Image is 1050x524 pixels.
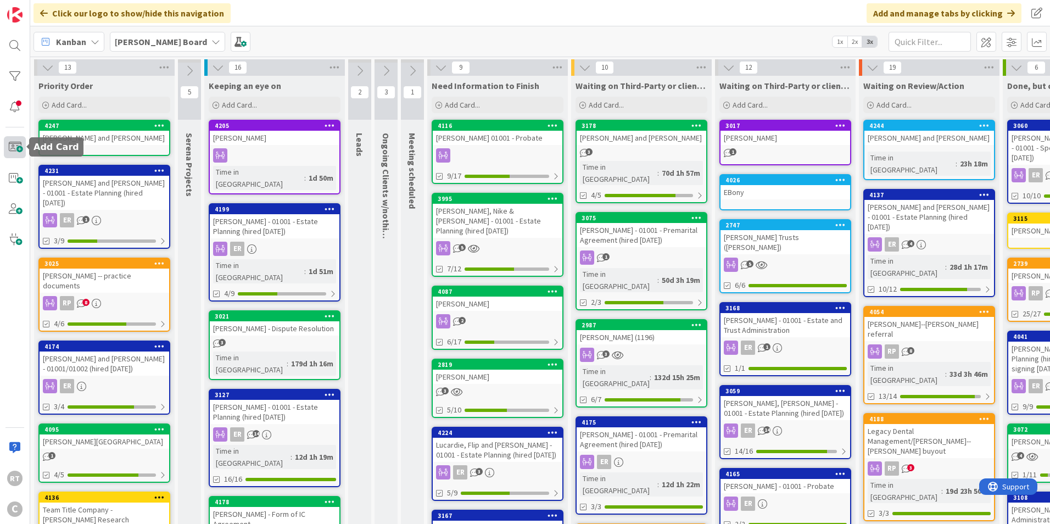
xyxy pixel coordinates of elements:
div: 3995 [438,195,562,203]
div: [PERSON_NAME] - 01001 - Estate Planning (hired [DATE]) [210,214,339,238]
div: 3127 [215,391,339,399]
div: ER [453,465,467,480]
div: 4095 [44,426,169,433]
div: 4026 [725,176,850,184]
div: Time in [GEOGRAPHIC_DATA] [868,255,945,279]
span: 2/3 [591,297,601,308]
div: 3021 [210,311,339,321]
b: [PERSON_NAME] Board [115,36,207,47]
span: Add Card... [445,100,480,110]
span: 4/5 [54,469,64,481]
div: [PERSON_NAME] -- practice documents [40,269,169,293]
div: 4175[PERSON_NAME] - 01001 - Premarital Agreement (hired [DATE]) [577,417,706,451]
span: 1 [602,253,610,260]
div: 4199[PERSON_NAME] - 01001 - Estate Planning (hired [DATE]) [210,204,339,238]
span: : [657,478,659,490]
div: 132d 15h 25m [651,371,703,383]
span: 5 [180,86,199,99]
span: Waiting on Third-Party or client (Active) [576,80,707,91]
div: 2819 [433,360,562,370]
div: 3025 [40,259,169,269]
span: 3x [862,36,877,47]
div: Click our logo to show/hide this navigation [33,3,231,23]
div: ER [1029,168,1043,182]
span: 6/7 [591,394,601,405]
span: Keeping an eye on [209,80,281,91]
div: Lucardie, Flip and [PERSON_NAME] - 01001 - Estate Planning (hired [DATE]) [433,438,562,462]
div: [PERSON_NAME] - Dispute Resolution [210,321,339,336]
img: Visit kanbanzone.com [7,7,23,23]
div: 4165 [725,470,850,478]
div: 4054[PERSON_NAME]--[PERSON_NAME] referral [864,307,994,341]
div: 12d 1h 22m [659,478,703,490]
div: 4137 [869,191,994,199]
div: 3167 [433,511,562,521]
div: C [7,501,23,517]
span: 3 [585,148,593,155]
div: Time in [GEOGRAPHIC_DATA] [580,268,657,292]
div: [PERSON_NAME] and [PERSON_NAME] - 01001 - Estate Planning (hired [DATE]) [864,200,994,234]
span: 3 [476,468,483,475]
div: Time in [GEOGRAPHIC_DATA] [868,479,941,503]
div: 19d 23h 50m [943,485,991,497]
div: 4026 [721,175,850,185]
div: [PERSON_NAME], [PERSON_NAME] - 01001 - Estate Planning (hired [DATE]) [721,396,850,420]
div: 3017 [721,121,850,131]
span: 4/6 [54,318,64,330]
span: : [956,158,957,170]
div: 4224Lucardie, Flip and [PERSON_NAME] - 01001 - Estate Planning (hired [DATE]) [433,428,562,462]
div: 4174[PERSON_NAME] and [PERSON_NAME] - 01001/01002 (hired [DATE]) [40,342,169,376]
div: RP [864,344,994,359]
div: RP [885,344,899,359]
h5: Add Card [33,142,79,152]
div: ER [885,237,899,252]
span: 8 [907,347,914,354]
span: 1x [833,36,847,47]
div: 4137[PERSON_NAME] and [PERSON_NAME] - 01001 - Estate Planning (hired [DATE]) [864,190,994,234]
div: RP [60,296,74,310]
div: ER [40,379,169,393]
div: 4087 [438,288,562,296]
span: 19 [883,61,902,74]
div: 3168 [725,304,850,312]
div: 4224 [433,428,562,438]
span: 2 [350,86,369,99]
div: [PERSON_NAME] - 01001 - Premarital Agreement (hired [DATE]) [577,223,706,247]
span: Add Card... [222,100,257,110]
span: 14 [763,426,770,433]
div: [PERSON_NAME], Nike & [PERSON_NAME] - 01001 - Estate Planning (hired [DATE]) [433,204,562,238]
div: 3017 [725,122,850,130]
span: Waiting on Review/Action [863,80,964,91]
span: 8 [82,299,90,306]
span: 10 [595,61,614,74]
span: 13 [58,61,77,74]
div: 4087 [433,287,562,297]
div: 3025 [44,260,169,267]
div: 4174 [40,342,169,352]
div: 4136 [44,494,169,501]
div: RP [40,296,169,310]
div: 50d 3h 19m [659,274,703,286]
div: Time in [GEOGRAPHIC_DATA] [213,259,304,283]
div: 28d 1h 17m [947,261,991,273]
div: Time in [GEOGRAPHIC_DATA] [868,362,945,386]
div: 2747 [721,220,850,230]
div: 2747 [725,221,850,229]
div: 4205[PERSON_NAME] [210,121,339,145]
div: ER [741,423,755,438]
div: ER [230,242,244,256]
div: RP [864,461,994,476]
div: 3059 [725,387,850,395]
div: 1d 51m [306,265,336,277]
div: 3075[PERSON_NAME] - 01001 - Premarital Agreement (hired [DATE]) [577,213,706,247]
span: 10/12 [879,283,897,295]
span: 3/3 [591,501,601,512]
div: [PERSON_NAME] (1196) [577,330,706,344]
div: 3021[PERSON_NAME] - Dispute Resolution [210,311,339,336]
div: 4175 [577,417,706,427]
div: Time in [GEOGRAPHIC_DATA] [213,445,291,469]
div: RT [7,471,23,486]
span: : [945,368,947,380]
div: ER [60,379,74,393]
div: [PERSON_NAME] - 01001 - Premarital Agreement (hired [DATE]) [577,427,706,451]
